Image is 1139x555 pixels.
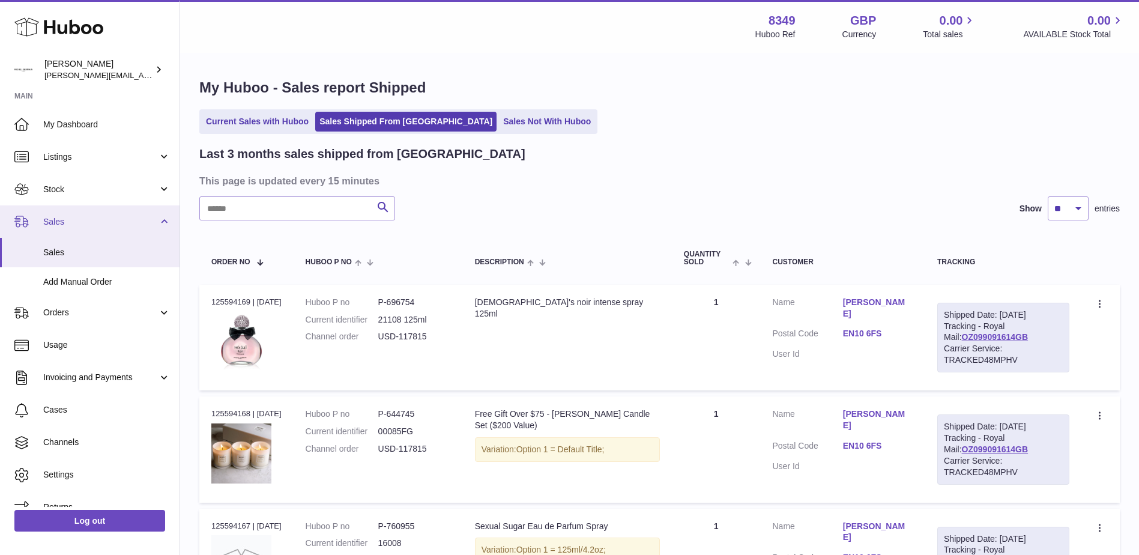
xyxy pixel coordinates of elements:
dd: 16008 [378,538,451,549]
a: 0.00 AVAILABLE Stock Total [1023,13,1125,40]
div: Tracking [937,258,1069,266]
dd: USD-117815 [378,443,451,455]
dd: P-696754 [378,297,451,308]
span: Description [475,258,524,266]
dt: Current identifier [306,538,378,549]
span: Option 1 = Default Title; [516,444,605,454]
span: Invoicing and Payments [43,372,158,383]
a: EN10 6FS [843,328,913,339]
img: katy.taghizadeh@michelgermain.com [14,61,32,79]
dd: P-644745 [378,408,451,420]
label: Show [1020,203,1042,214]
dt: Current identifier [306,426,378,437]
div: Tracking - Royal Mail: [937,414,1069,484]
a: Log out [14,510,165,532]
span: Add Manual Order [43,276,171,288]
dt: User Id [773,348,843,360]
dt: Name [773,297,843,323]
span: Stock [43,184,158,195]
img: michel-germain-paris-michel-collection-perfume-fragrance-parfum-candle-set-topdown.jpg [211,423,271,484]
span: 0.00 [1087,13,1111,29]
a: [PERSON_NAME] [843,297,913,320]
dt: Channel order [306,331,378,342]
div: 125594167 | [DATE] [211,521,282,532]
a: Sales Not With Huboo [499,112,595,132]
a: EN10 6FS [843,440,913,452]
div: [DEMOGRAPHIC_DATA]'s noir intense spray 125ml [475,297,660,320]
span: My Dashboard [43,119,171,130]
span: Sales [43,247,171,258]
div: 125594168 | [DATE] [211,408,282,419]
span: [PERSON_NAME][EMAIL_ADDRESS][DOMAIN_NAME] [44,70,241,80]
strong: GBP [850,13,876,29]
a: Sales Shipped From [GEOGRAPHIC_DATA] [315,112,497,132]
div: Shipped Date: [DATE] [944,421,1063,432]
div: Carrier Service: TRACKED48MPHV [944,455,1063,478]
div: [PERSON_NAME] [44,58,153,81]
div: Tracking - Royal Mail: [937,303,1069,372]
div: 125594169 | [DATE] [211,297,282,308]
h2: Last 3 months sales shipped from [GEOGRAPHIC_DATA] [199,146,525,162]
span: Listings [43,151,158,163]
strong: 8349 [769,13,796,29]
dt: Current identifier [306,314,378,326]
div: Shipped Date: [DATE] [944,533,1063,545]
div: Shipped Date: [DATE] [944,309,1063,321]
dd: P-760955 [378,521,451,532]
dd: USD-117815 [378,331,451,342]
dt: Huboo P no [306,297,378,308]
dt: Name [773,521,843,547]
div: Currency [842,29,877,40]
div: Carrier Service: TRACKED48MPHV [944,343,1063,366]
span: Order No [211,258,250,266]
span: entries [1095,203,1120,214]
span: 0.00 [940,13,963,29]
span: Sales [43,216,158,228]
dt: User Id [773,461,843,472]
span: Orders [43,307,158,318]
div: Sexual Sugar Eau de Parfum Spray [475,521,660,532]
span: Settings [43,469,171,481]
dt: Channel order [306,443,378,455]
span: Returns [43,502,171,513]
dd: 21108 125ml [378,314,451,326]
span: Channels [43,437,171,448]
dt: Huboo P no [306,521,378,532]
a: OZ099091614GB [962,332,1029,342]
span: Huboo P no [306,258,352,266]
span: Option 1 = 125ml/4.2oz; [516,545,606,554]
a: [PERSON_NAME] [843,408,913,431]
a: [PERSON_NAME] [843,521,913,544]
div: Free Gift Over $75 - [PERSON_NAME] Candle Set ($200 Value) [475,408,660,431]
dt: Postal Code [773,328,843,342]
td: 1 [672,396,761,502]
img: 83491683129356.jpg [211,311,271,371]
a: Current Sales with Huboo [202,112,313,132]
dt: Name [773,408,843,434]
td: 1 [672,285,761,390]
span: Usage [43,339,171,351]
div: Customer [773,258,914,266]
span: AVAILABLE Stock Total [1023,29,1125,40]
dd: 00085FG [378,426,451,437]
span: Cases [43,404,171,416]
a: 0.00 Total sales [923,13,976,40]
h3: This page is updated every 15 minutes [199,174,1117,187]
a: OZ099091614GB [962,444,1029,454]
span: Total sales [923,29,976,40]
dt: Postal Code [773,440,843,455]
span: Quantity Sold [684,250,730,266]
h1: My Huboo - Sales report Shipped [199,78,1120,97]
dt: Huboo P no [306,408,378,420]
div: Huboo Ref [755,29,796,40]
div: Variation: [475,437,660,462]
